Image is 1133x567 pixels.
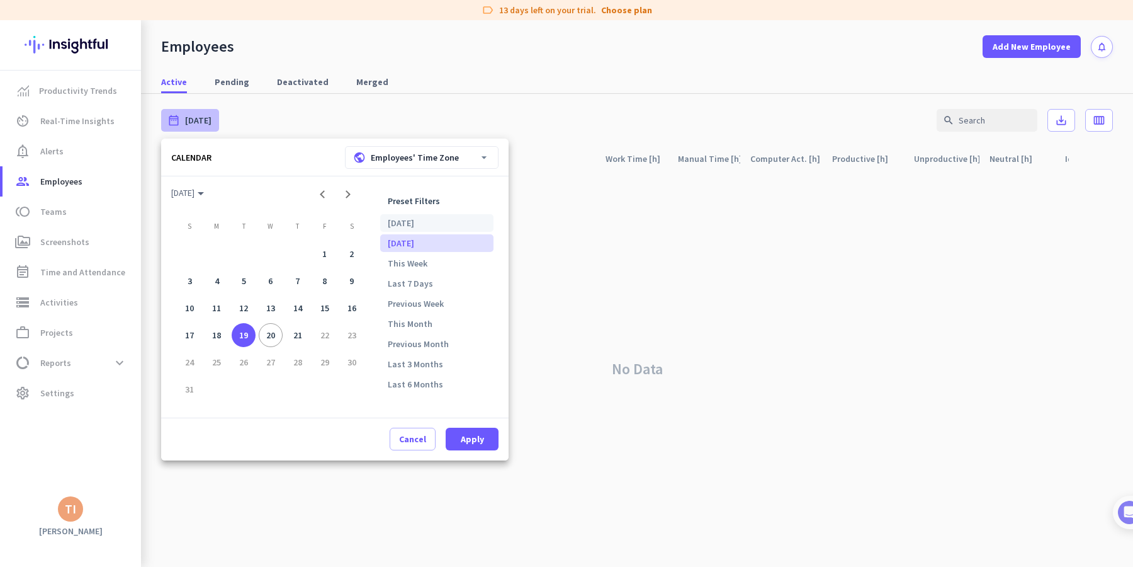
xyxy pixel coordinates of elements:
th: Thursday [284,222,311,236]
div: 5 [232,269,256,294]
div: 7 [286,269,310,294]
td: August 20, 2025 [257,322,285,349]
td: August 3, 2025 [176,268,203,295]
td: August 21, 2025 [284,322,311,349]
li: Last 3 Months [380,355,493,373]
td: August 17, 2025 [176,322,203,349]
div: 14 [286,296,310,321]
div: 21 [286,323,310,348]
td: August 19, 2025 [230,322,257,349]
td: August 31, 2025 [176,375,203,403]
td: August 5, 2025 [230,268,257,295]
td: August 2, 2025 [338,241,365,268]
i: arrow_drop_down [478,151,490,164]
div: 16 [339,296,364,321]
td: August 23, 2025 [338,322,365,349]
td: August 12, 2025 [230,295,257,322]
div: 6 [259,269,283,294]
div: 30 [339,350,364,375]
div: 9 [339,269,364,294]
td: August 14, 2025 [284,295,311,322]
div: 19 [232,323,256,348]
div: 22 [312,323,337,348]
li: Last 7 Days [380,275,493,292]
div: 11 [205,296,229,321]
li: [DATE] [380,214,493,232]
td: August 6, 2025 [257,268,285,295]
button: Choose month and year [166,181,209,204]
td: August 25, 2025 [203,348,230,375]
th: Friday [311,222,338,236]
td: August 24, 2025 [176,348,203,375]
div: 23 [339,323,364,348]
th: Monday [203,222,230,236]
td: August 27, 2025 [257,348,285,375]
td: August 8, 2025 [311,268,338,295]
td: August 22, 2025 [311,322,338,349]
td: August 29, 2025 [311,348,338,375]
td: August 28, 2025 [284,348,311,375]
td: August 4, 2025 [203,268,230,295]
div: 10 [178,296,202,321]
div: 25 [205,350,229,375]
td: August 7, 2025 [284,268,311,295]
li: Previous Week [380,295,493,312]
i: public [353,151,366,164]
div: 26 [232,350,256,375]
td: August 11, 2025 [203,295,230,322]
th: Tuesday [230,222,257,236]
div: 27 [259,350,283,375]
div: 3 [178,269,202,294]
div: Employees' Time Zone [353,151,459,164]
td: August 18, 2025 [203,322,230,349]
div: 28 [286,350,310,375]
p: Preset Filters [380,192,493,210]
div: 17 [178,323,202,348]
li: Last 6 Months [380,375,493,393]
div: 18 [205,323,229,348]
button: Apply [446,428,499,450]
td: August 10, 2025 [176,295,203,322]
li: This Month [380,315,493,333]
div: 4 [205,269,229,294]
div: CALENDAR [171,152,211,163]
div: 13 [259,296,283,321]
li: Previous Month [380,335,493,353]
span: Cancel [399,433,426,445]
td: August 1, 2025 [311,241,338,268]
li: [DATE] [380,234,493,252]
button: Cancel [390,428,436,450]
div: 29 [312,350,337,375]
td: August 16, 2025 [338,295,365,322]
span: [DATE] [171,187,204,198]
td: August 30, 2025 [338,348,365,375]
div: 15 [312,296,337,321]
th: Wednesday [257,222,285,236]
div: 1 [312,242,337,266]
th: Saturday [338,222,365,236]
td: August 15, 2025 [311,295,338,322]
td: August 13, 2025 [257,295,285,322]
td: August 9, 2025 [338,268,365,295]
div: 8 [312,269,337,294]
div: 20 [259,323,283,348]
span: Apply [461,433,484,445]
button: Previous month [310,181,335,207]
td: August 26, 2025 [230,348,257,375]
li: This Week [380,255,493,272]
div: 2 [339,242,364,266]
div: 12 [232,296,256,321]
div: 24 [178,350,202,375]
div: 31 [178,377,202,401]
th: Sunday [176,222,203,236]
